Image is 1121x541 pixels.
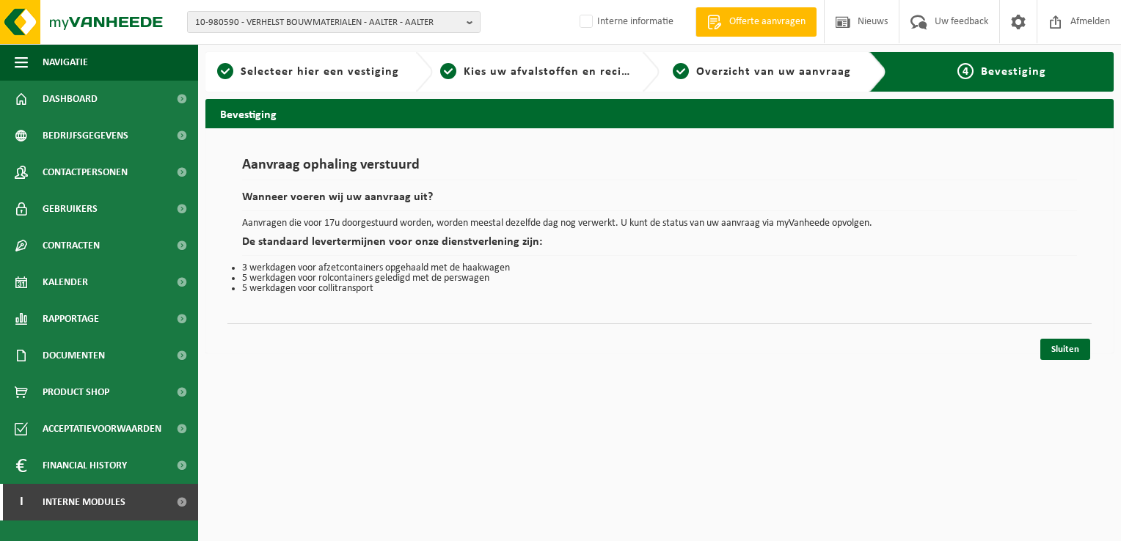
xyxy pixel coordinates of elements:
span: 3 [673,63,689,79]
a: Offerte aanvragen [695,7,817,37]
li: 3 werkdagen voor afzetcontainers opgehaald met de haakwagen [242,263,1077,273]
span: Rapportage [43,301,99,337]
span: 10-980590 - VERHELST BOUWMATERIALEN - AALTER - AALTER [195,12,461,34]
a: 1Selecteer hier een vestiging [213,63,404,81]
span: Bevestiging [981,66,1046,78]
a: 3Overzicht van uw aanvraag [667,63,858,81]
span: Overzicht van uw aanvraag [696,66,851,78]
a: Sluiten [1040,339,1090,360]
span: Financial History [43,447,127,484]
a: 2Kies uw afvalstoffen en recipiënten [440,63,631,81]
li: 5 werkdagen voor rolcontainers geledigd met de perswagen [242,273,1077,284]
span: Acceptatievoorwaarden [43,411,161,447]
span: Interne modules [43,484,125,520]
span: 4 [957,63,974,79]
span: Contactpersonen [43,154,128,191]
span: Product Shop [43,374,109,411]
span: 1 [217,63,233,79]
span: Selecteer hier een vestiging [241,66,399,78]
span: Navigatie [43,44,88,81]
span: Gebruikers [43,191,98,227]
span: Contracten [43,227,100,264]
span: I [15,484,28,520]
span: Offerte aanvragen [726,15,809,29]
h2: Wanneer voeren wij uw aanvraag uit? [242,191,1077,211]
span: Kies uw afvalstoffen en recipiënten [464,66,665,78]
span: Kalender [43,264,88,301]
span: 2 [440,63,456,79]
p: Aanvragen die voor 17u doorgestuurd worden, worden meestal dezelfde dag nog verwerkt. U kunt de s... [242,218,1077,229]
h2: De standaard levertermijnen voor onze dienstverlening zijn: [242,236,1077,256]
h2: Bevestiging [205,99,1114,128]
span: Documenten [43,337,105,374]
span: Dashboard [43,81,98,117]
label: Interne informatie [577,11,673,33]
span: Bedrijfsgegevens [43,117,128,154]
h1: Aanvraag ophaling verstuurd [242,158,1077,180]
li: 5 werkdagen voor collitransport [242,284,1077,294]
button: 10-980590 - VERHELST BOUWMATERIALEN - AALTER - AALTER [187,11,481,33]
